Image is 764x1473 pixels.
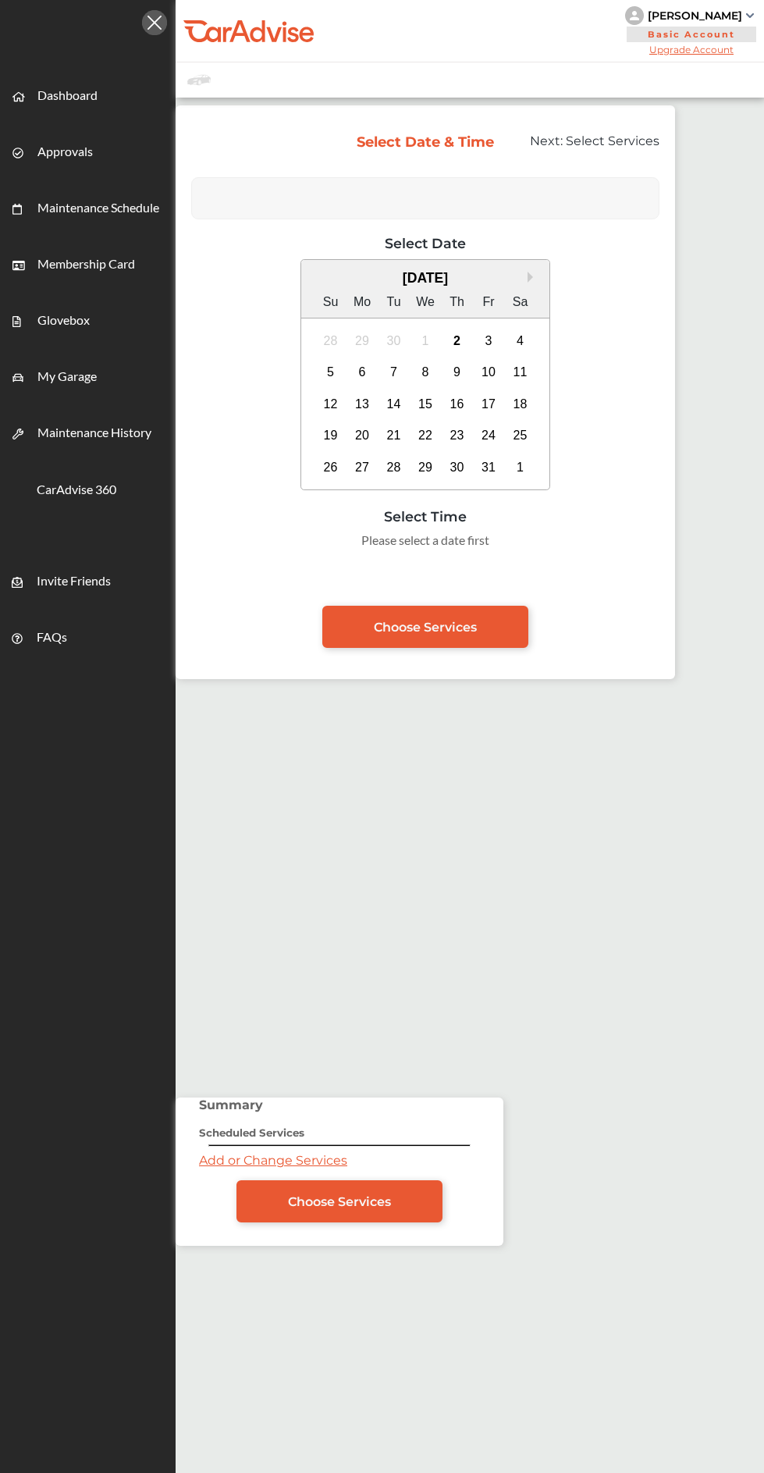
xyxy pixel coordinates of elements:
[625,44,758,55] span: Upgrade Account
[445,360,470,385] div: Choose Thursday, October 9th, 2025
[191,508,659,525] div: Select Time
[288,1194,391,1209] span: Choose Services
[37,573,111,593] span: Invite Friends
[528,272,538,283] button: Next Month
[476,455,501,480] div: Choose Friday, October 31st, 2025
[37,368,97,389] span: My Garage
[37,425,151,445] span: Maintenance History
[508,392,533,417] div: Choose Saturday, October 18th, 2025
[350,392,375,417] div: Choose Monday, October 13th, 2025
[445,392,470,417] div: Choose Thursday, October 16th, 2025
[413,455,438,480] div: Choose Wednesday, October 29th, 2025
[199,1153,347,1168] a: Add or Change Services
[1,180,175,237] a: Maintenance Schedule
[445,329,470,354] div: Choose Thursday, October 2nd, 2025
[746,13,754,18] img: sCxJUJ+qAmfqhQGDUl18vwLg4ZYJ6CxN7XmbOMBAAAAAElFTkSuQmCC
[508,455,533,480] div: Choose Saturday, November 1st, 2025
[1,237,175,293] a: Membership Card
[508,423,533,448] div: Choose Saturday, October 25th, 2025
[1,405,175,461] a: Maintenance History
[318,329,343,354] div: Not available Sunday, September 28th, 2025
[413,423,438,448] div: Choose Wednesday, October 22nd, 2025
[142,10,167,35] img: Icon.5fd9dcc7.svg
[413,392,438,417] div: Choose Wednesday, October 15th, 2025
[301,270,550,286] div: [DATE]
[191,532,659,547] div: Please select a date first
[318,290,343,315] div: Su
[476,360,501,385] div: Choose Friday, October 10th, 2025
[627,27,756,42] span: Basic Account
[382,392,407,417] div: Choose Tuesday, October 14th, 2025
[37,87,98,108] span: Dashboard
[37,312,90,333] span: Glovebox
[382,329,407,354] div: Not available Tuesday, September 30th, 2025
[508,290,533,315] div: Sa
[37,144,93,164] span: Approvals
[476,290,501,315] div: Fr
[350,455,375,480] div: Choose Monday, October 27th, 2025
[476,329,501,354] div: Choose Friday, October 3rd, 2025
[382,290,407,315] div: Tu
[37,200,159,220] span: Maintenance Schedule
[356,133,496,151] div: Select Date & Time
[648,9,742,23] div: [PERSON_NAME]
[476,423,501,448] div: Choose Friday, October 24th, 2025
[508,360,533,385] div: Choose Saturday, October 11th, 2025
[413,290,438,315] div: We
[37,256,135,276] span: Membership Card
[350,329,375,354] div: Not available Monday, September 29th, 2025
[37,482,116,502] span: CarAdvise 360
[236,1180,442,1222] a: Choose Services
[374,620,477,635] span: Choose Services
[1,349,175,405] a: My Garage
[199,1098,263,1112] strong: Summary
[318,423,343,448] div: Choose Sunday, October 19th, 2025
[199,1126,304,1139] strong: Scheduled Services
[625,6,644,25] img: knH8PDtVvWoAbQRylUukY18CTiRevjo20fAtgn5MLBQj4uumYvk2MzTtcAIzfGAtb1XOLVMAvhLuqoNAbL4reqehy0jehNKdM...
[318,392,343,417] div: Choose Sunday, October 12th, 2025
[508,329,533,354] div: Choose Saturday, October 4th, 2025
[445,455,470,480] div: Choose Thursday, October 30th, 2025
[566,133,659,148] span: Select Services
[318,360,343,385] div: Choose Sunday, October 5th, 2025
[37,629,67,649] span: FAQs
[191,235,659,251] div: Select Date
[314,325,536,483] div: month 2025-10
[476,392,501,417] div: Choose Friday, October 17th, 2025
[413,360,438,385] div: Choose Wednesday, October 8th, 2025
[1,293,175,349] a: Glovebox
[350,290,375,315] div: Mo
[187,70,211,90] img: placeholder_car.fcab19be.svg
[382,360,407,385] div: Choose Tuesday, October 7th, 2025
[382,423,407,448] div: Choose Tuesday, October 21st, 2025
[1,68,175,124] a: Dashboard
[382,455,407,480] div: Choose Tuesday, October 28th, 2025
[507,133,672,163] div: Next:
[350,360,375,385] div: Choose Monday, October 6th, 2025
[322,606,528,648] a: Choose Services
[318,455,343,480] div: Choose Sunday, October 26th, 2025
[350,423,375,448] div: Choose Monday, October 20th, 2025
[1,124,175,180] a: Approvals
[445,423,470,448] div: Choose Thursday, October 23rd, 2025
[413,329,438,354] div: Not available Wednesday, October 1st, 2025
[445,290,470,315] div: Th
